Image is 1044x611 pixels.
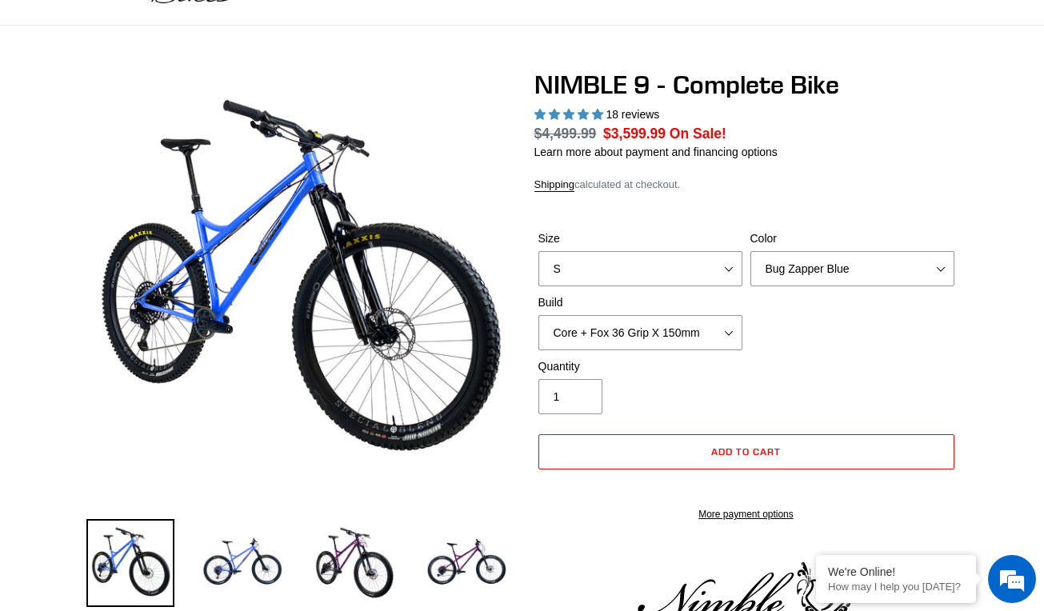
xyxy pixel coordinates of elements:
span: Add to cart [711,445,781,457]
div: We're Online! [828,565,964,578]
label: Build [538,294,742,311]
a: More payment options [538,507,954,521]
span: 18 reviews [606,108,659,121]
p: How may I help you today? [828,581,964,593]
img: Load image into Gallery viewer, NIMBLE 9 - Complete Bike [198,519,286,607]
img: Load image into Gallery viewer, NIMBLE 9 - Complete Bike [310,519,398,607]
s: $4,499.99 [534,126,597,142]
div: calculated at checkout. [534,177,958,193]
button: Add to cart [538,434,954,469]
a: Shipping [534,178,575,192]
label: Color [750,230,954,247]
img: Load image into Gallery viewer, NIMBLE 9 - Complete Bike [86,519,174,607]
span: $3,599.99 [603,126,666,142]
a: Learn more about payment and financing options [534,146,778,158]
label: Size [538,230,742,247]
img: Load image into Gallery viewer, NIMBLE 9 - Complete Bike [422,519,510,607]
h1: NIMBLE 9 - Complete Bike [534,70,958,100]
span: 4.89 stars [534,108,606,121]
span: On Sale! [670,123,726,144]
label: Quantity [538,358,742,375]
